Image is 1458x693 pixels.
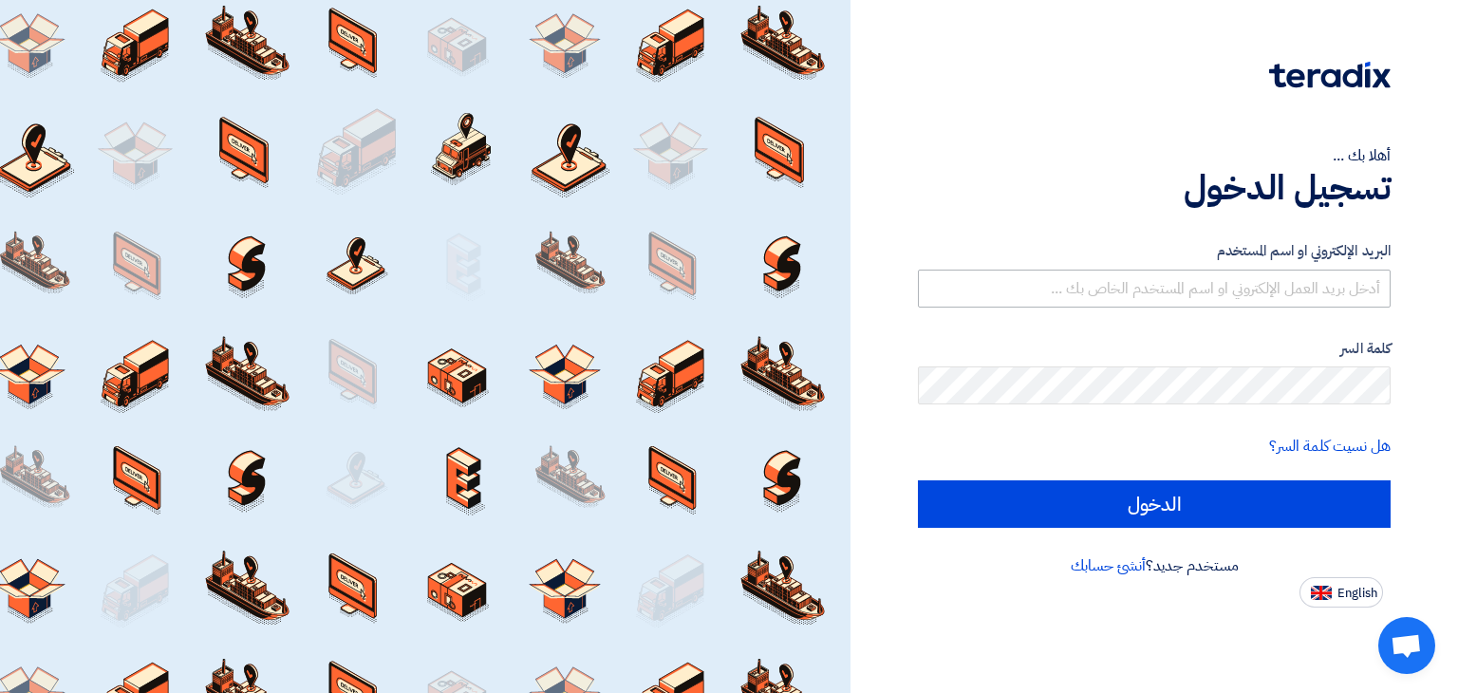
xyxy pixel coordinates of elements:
h1: تسجيل الدخول [918,167,1391,209]
img: Teradix logo [1269,62,1391,88]
div: أهلا بك ... [918,144,1391,167]
img: en-US.png [1311,586,1332,600]
a: Open chat [1378,617,1435,674]
a: أنشئ حسابك [1071,554,1146,577]
div: مستخدم جديد؟ [918,554,1391,577]
input: أدخل بريد العمل الإلكتروني او اسم المستخدم الخاص بك ... [918,270,1391,308]
button: English [1299,577,1383,608]
input: الدخول [918,480,1391,528]
a: هل نسيت كلمة السر؟ [1269,435,1391,458]
label: البريد الإلكتروني او اسم المستخدم [918,240,1391,262]
span: English [1337,587,1377,600]
label: كلمة السر [918,338,1391,360]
